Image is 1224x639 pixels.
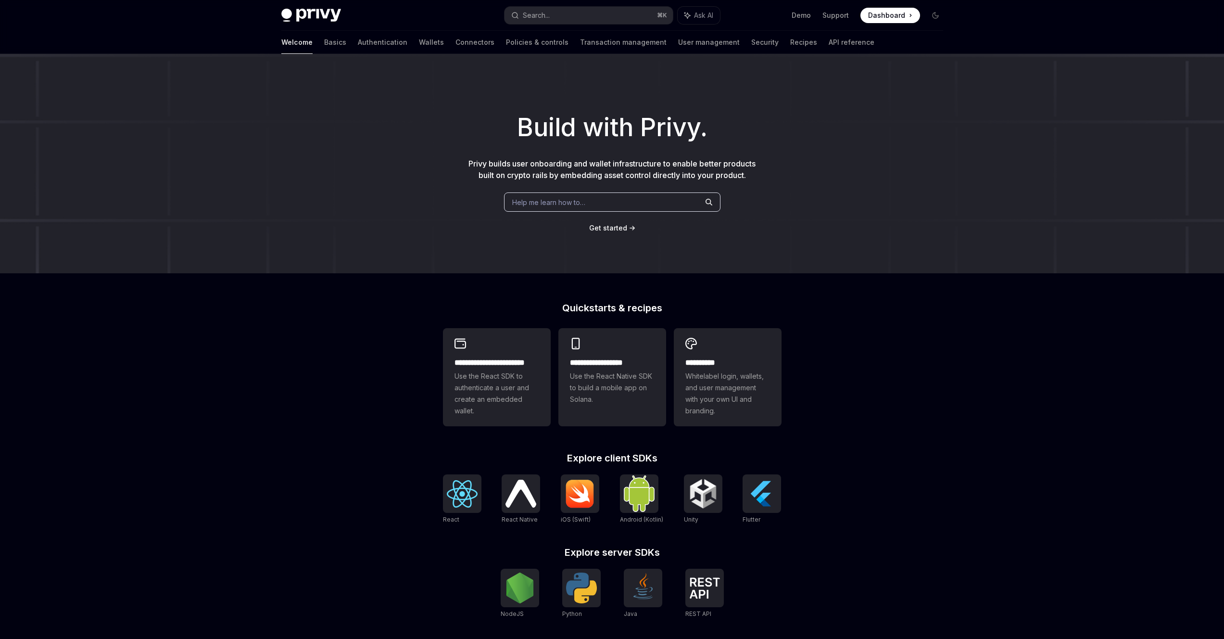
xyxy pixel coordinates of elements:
[443,453,782,463] h2: Explore client SDKs
[751,31,779,54] a: Security
[694,11,713,20] span: Ask AI
[506,31,568,54] a: Policies & controls
[455,31,494,54] a: Connectors
[624,569,662,619] a: JavaJava
[743,516,760,523] span: Flutter
[685,610,711,617] span: REST API
[657,12,667,19] span: ⌘ K
[689,577,720,599] img: REST API
[868,11,905,20] span: Dashboard
[743,474,781,524] a: FlutterFlutter
[688,478,719,509] img: Unity
[15,109,1209,146] h1: Build with Privy.
[570,371,655,405] span: Use the React Native SDK to build a mobile app on Solana.
[443,303,782,313] h2: Quickstarts & recipes
[502,516,538,523] span: React Native
[505,480,536,507] img: React Native
[501,610,524,617] span: NodeJS
[502,474,540,524] a: React NativeReact Native
[589,223,627,233] a: Get started
[358,31,407,54] a: Authentication
[523,10,550,21] div: Search...
[684,474,722,524] a: UnityUnity
[685,371,770,417] span: Whitelabel login, wallets, and user management with your own UI and branding.
[684,516,698,523] span: Unity
[860,8,920,23] a: Dashboard
[678,31,740,54] a: User management
[790,31,817,54] a: Recipes
[324,31,346,54] a: Basics
[620,474,663,524] a: Android (Kotlin)Android (Kotlin)
[829,31,874,54] a: API reference
[566,573,597,603] img: Python
[443,474,481,524] a: ReactReact
[558,328,666,426] a: **** **** **** ***Use the React Native SDK to build a mobile app on Solana.
[512,197,585,207] span: Help me learn how to…
[505,7,673,24] button: Search...⌘K
[674,328,782,426] a: **** *****Whitelabel login, wallets, and user management with your own UI and branding.
[746,478,777,509] img: Flutter
[624,610,637,617] span: Java
[562,569,601,619] a: PythonPython
[454,371,539,417] span: Use the React SDK to authenticate a user and create an embedded wallet.
[281,31,313,54] a: Welcome
[447,480,478,508] img: React
[281,9,341,22] img: dark logo
[792,11,811,20] a: Demo
[565,479,595,508] img: iOS (Swift)
[561,516,591,523] span: iOS (Swift)
[685,569,724,619] a: REST APIREST API
[928,8,943,23] button: Toggle dark mode
[678,7,720,24] button: Ask AI
[822,11,849,20] a: Support
[562,610,582,617] span: Python
[624,475,655,511] img: Android (Kotlin)
[501,569,539,619] a: NodeJSNodeJS
[580,31,667,54] a: Transaction management
[443,548,782,557] h2: Explore server SDKs
[505,573,535,603] img: NodeJS
[468,159,756,180] span: Privy builds user onboarding and wallet infrastructure to enable better products built on crypto ...
[561,474,599,524] a: iOS (Swift)iOS (Swift)
[620,516,663,523] span: Android (Kotlin)
[589,224,627,232] span: Get started
[443,516,459,523] span: React
[419,31,444,54] a: Wallets
[628,573,658,603] img: Java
